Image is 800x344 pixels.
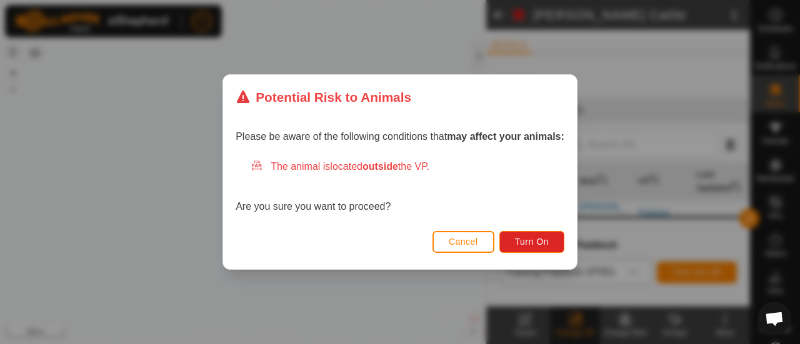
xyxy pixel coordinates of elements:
span: Please be aware of the following conditions that [236,131,564,142]
button: Turn On [499,231,564,253]
span: Turn On [515,237,549,247]
div: Potential Risk to Animals [236,87,411,107]
button: Cancel [432,231,494,253]
span: Cancel [449,237,478,247]
span: located the VP. [330,161,429,172]
strong: may affect your animals: [447,131,564,142]
div: Are you sure you want to proceed? [236,159,564,214]
strong: outside [362,161,398,172]
div: The animal is [251,159,564,174]
div: Open chat [757,302,791,335]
